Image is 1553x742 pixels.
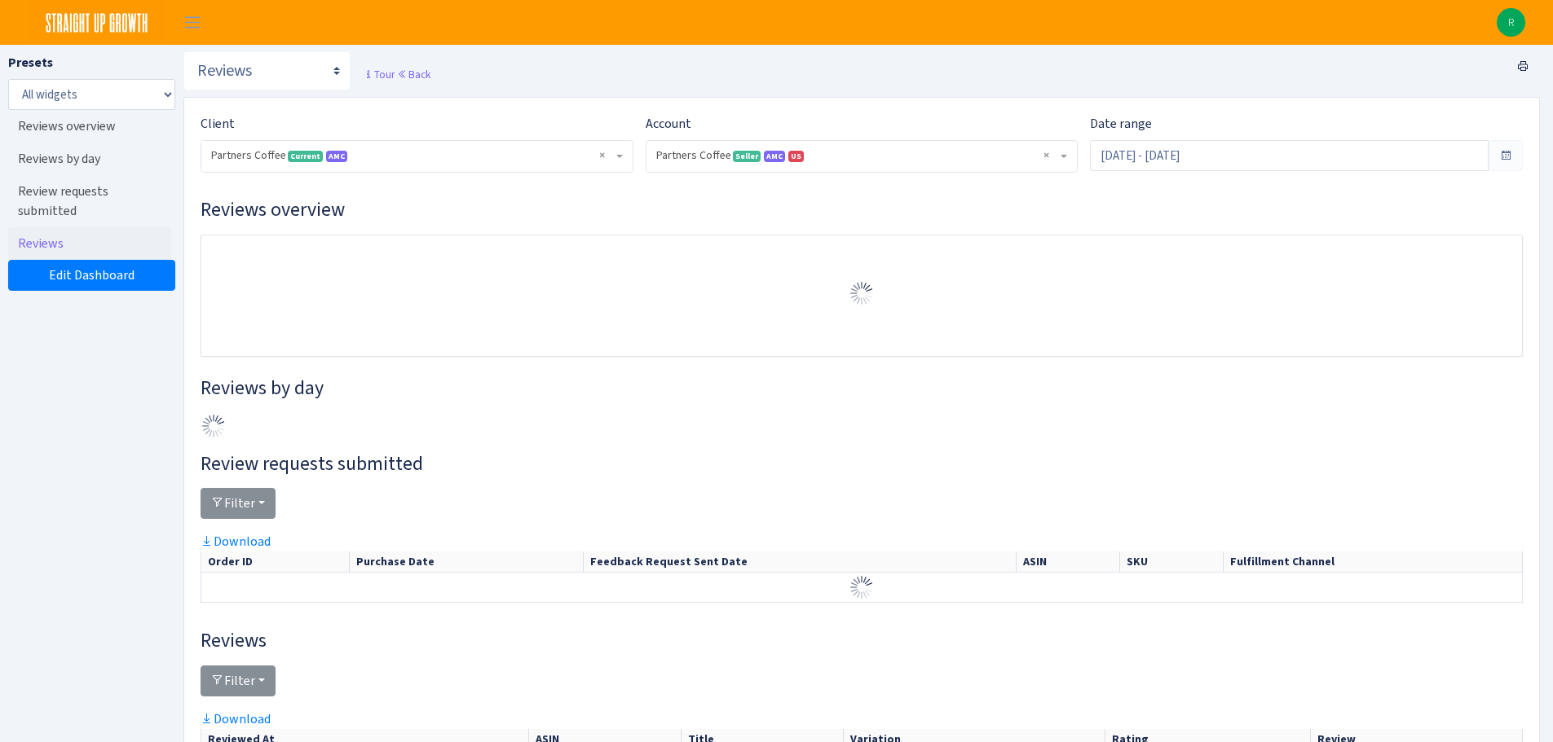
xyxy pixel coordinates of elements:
th: SKU [1120,551,1224,573]
small: Tour [364,68,395,81]
span: AMC [326,151,347,162]
img: Rachel [1497,8,1525,37]
th: Purchase Date [350,551,583,573]
a: Reviews overview [8,110,171,143]
span: Seller [733,151,761,162]
h3: Widget #52 [201,198,1523,222]
label: Date range [1090,114,1152,134]
button: Filter [201,488,276,519]
a: Reviews [8,227,171,260]
a: Back [397,67,430,81]
a: Reviews by day [8,143,171,175]
a: Download [201,533,271,550]
h3: Widget #55 [201,629,1523,652]
h3: Widget #54 [201,452,1523,476]
label: Client [201,114,235,134]
span: Remove all items [599,147,605,164]
label: Account [646,114,691,134]
span: Partners Coffee <span class="badge badge-success">Current</span><span class="badge badge-primary"... [201,141,633,172]
a: R [1497,8,1525,37]
span: Amazon Marketing Cloud [764,151,785,162]
img: Preloader [849,280,875,306]
button: Filter [201,665,276,696]
th: Fulfillment Channel [1223,551,1522,573]
span: Partners Coffee <span class="badge badge-success">Seller</span><span class="badge badge-primary" ... [646,141,1078,172]
span: Remove all items [1043,147,1049,164]
a: Review requests submitted [8,175,171,227]
th: Feedback Request Sent Date [583,551,1017,573]
span: Partners Coffee <span class="badge badge-success">Seller</span><span class="badge badge-primary" ... [656,147,1058,164]
img: Preloader [201,413,227,439]
a: Edit Dashboard [8,260,175,291]
span: Current [288,151,323,162]
span: Partners Coffee <span class="badge badge-success">Current</span><span class="badge badge-primary"... [211,147,613,164]
th: Order ID [201,551,350,573]
th: ASIN [1017,551,1120,573]
span: US [788,151,804,162]
img: Preloader [849,574,875,600]
h3: Widget #53 [201,376,1523,400]
a: Tour [364,65,397,82]
a: Download [201,710,271,727]
label: Presets [8,53,53,72]
button: Toggle navigation [172,9,213,36]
